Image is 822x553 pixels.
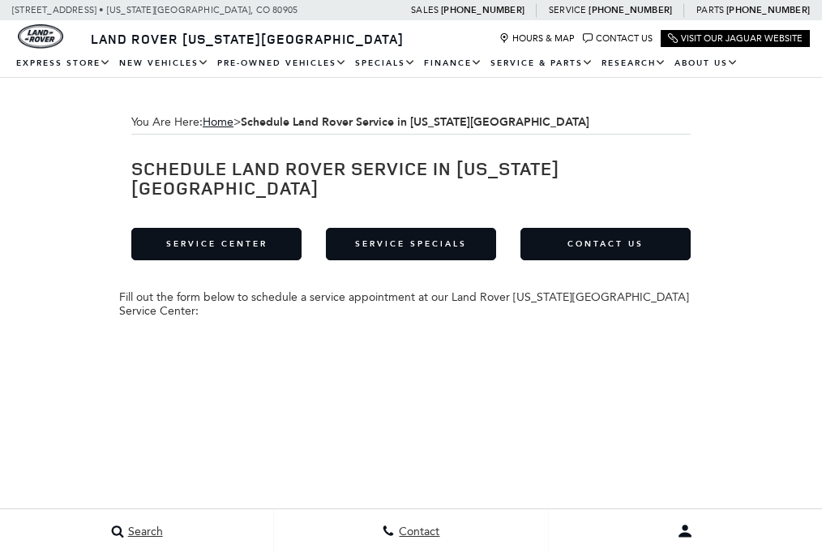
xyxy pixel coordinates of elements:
[131,110,691,135] div: Breadcrumbs
[131,228,302,260] a: Service Center
[203,115,233,129] a: Home
[326,228,496,260] a: Service Specials
[131,110,691,135] span: You Are Here:
[124,525,163,538] span: Search
[499,33,575,44] a: Hours & Map
[486,49,597,78] a: Service & Parts
[131,159,691,198] h1: Schedule Land Rover Service in [US_STATE][GEOGRAPHIC_DATA]
[12,49,810,78] nav: Main Navigation
[597,49,670,78] a: Research
[241,114,589,130] strong: Schedule Land Rover Service in [US_STATE][GEOGRAPHIC_DATA]
[12,49,115,78] a: EXPRESS STORE
[726,4,810,16] a: [PHONE_NUMBER]
[520,228,691,260] a: Contact Us
[670,49,743,78] a: About Us
[18,24,63,49] img: Land Rover
[81,30,413,48] a: Land Rover [US_STATE][GEOGRAPHIC_DATA]
[115,49,213,78] a: New Vehicles
[583,33,653,44] a: Contact Us
[395,525,439,538] span: Contact
[351,49,420,78] a: Specials
[18,24,63,49] a: land-rover
[441,4,524,16] a: [PHONE_NUMBER]
[668,33,803,44] a: Visit Our Jaguar Website
[12,5,298,15] a: [STREET_ADDRESS] • [US_STATE][GEOGRAPHIC_DATA], CO 80905
[119,290,703,318] div: Fill out the form below to schedule a service appointment at our Land Rover [US_STATE][GEOGRAPHIC...
[203,115,589,129] span: >
[91,30,404,48] span: Land Rover [US_STATE][GEOGRAPHIC_DATA]
[589,4,672,16] a: [PHONE_NUMBER]
[420,49,486,78] a: Finance
[213,49,351,78] a: Pre-Owned Vehicles
[549,511,822,551] button: user-profile-menu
